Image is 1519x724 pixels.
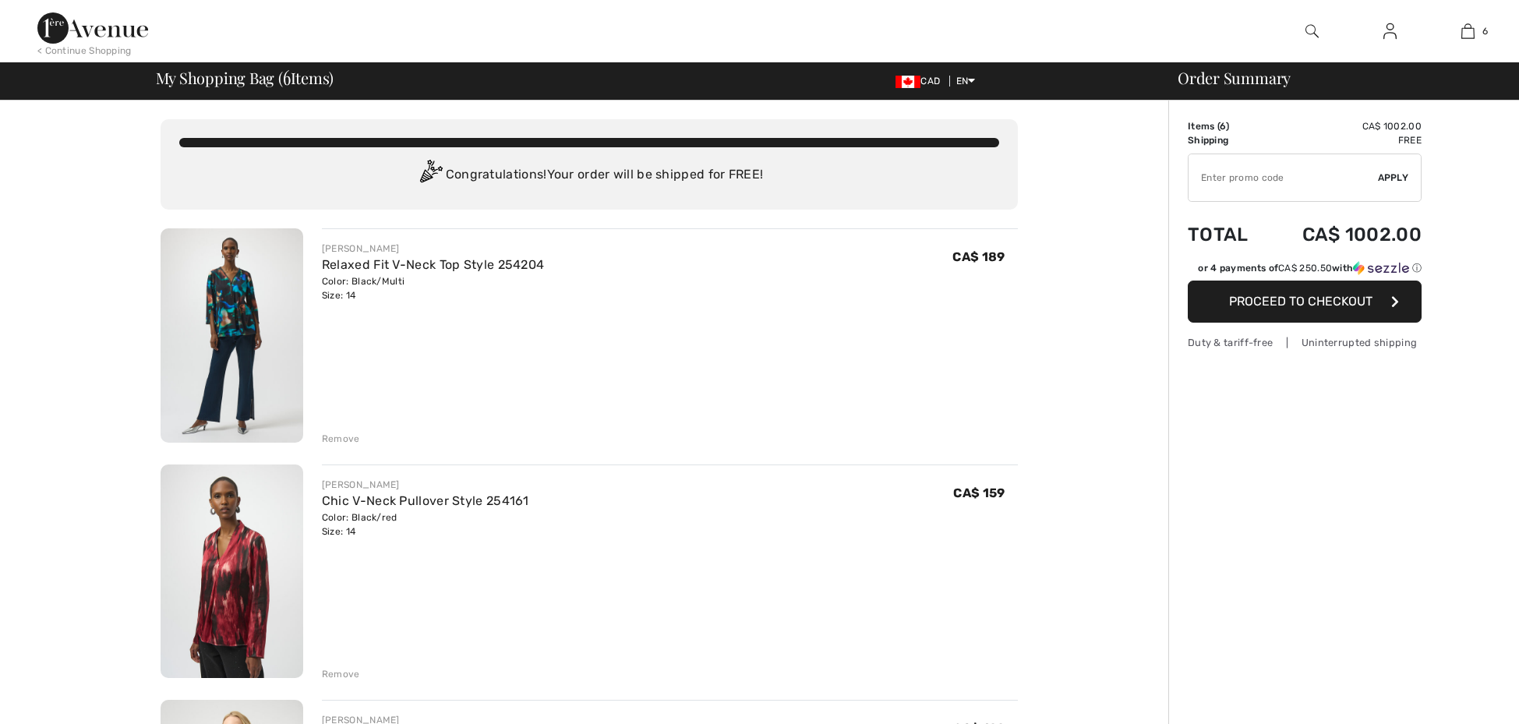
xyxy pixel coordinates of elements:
a: Chic V-Neck Pullover Style 254161 [322,493,529,508]
img: 1ère Avenue [37,12,148,44]
td: Total [1188,208,1266,261]
td: Free [1266,133,1422,147]
td: Shipping [1188,133,1266,147]
span: CA$ 250.50 [1278,263,1332,274]
div: Duty & tariff-free | Uninterrupted shipping [1188,335,1422,350]
div: or 4 payments of with [1198,261,1422,275]
span: My Shopping Bag ( Items) [156,70,334,86]
div: Color: Black/Multi Size: 14 [322,274,545,302]
img: Congratulation2.svg [415,160,446,191]
span: 6 [1482,24,1488,38]
span: CAD [896,76,946,87]
div: Congratulations! Your order will be shipped for FREE! [179,160,999,191]
td: CA$ 1002.00 [1266,119,1422,133]
div: Order Summary [1159,70,1510,86]
div: Color: Black/red Size: 14 [322,510,529,539]
div: Remove [322,432,360,446]
div: or 4 payments ofCA$ 250.50withSezzle Click to learn more about Sezzle [1188,261,1422,281]
a: Relaxed Fit V-Neck Top Style 254204 [322,257,545,272]
span: EN [956,76,976,87]
td: CA$ 1002.00 [1266,208,1422,261]
img: My Info [1383,22,1397,41]
span: Apply [1378,171,1409,185]
span: CA$ 189 [952,249,1005,264]
span: 6 [283,66,291,87]
div: Remove [322,667,360,681]
div: < Continue Shopping [37,44,132,58]
td: Items ( ) [1188,119,1266,133]
div: [PERSON_NAME] [322,478,529,492]
img: Canadian Dollar [896,76,920,88]
div: [PERSON_NAME] [322,242,545,256]
a: 6 [1429,22,1506,41]
span: 6 [1220,121,1226,132]
button: Proceed to Checkout [1188,281,1422,323]
span: CA$ 159 [953,486,1005,500]
img: My Bag [1461,22,1475,41]
img: Chic V-Neck Pullover Style 254161 [161,464,303,679]
span: Proceed to Checkout [1229,294,1372,309]
img: search the website [1305,22,1319,41]
a: Sign In [1371,22,1409,41]
input: Promo code [1189,154,1378,201]
img: Relaxed Fit V-Neck Top Style 254204 [161,228,303,443]
img: Sezzle [1353,261,1409,275]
